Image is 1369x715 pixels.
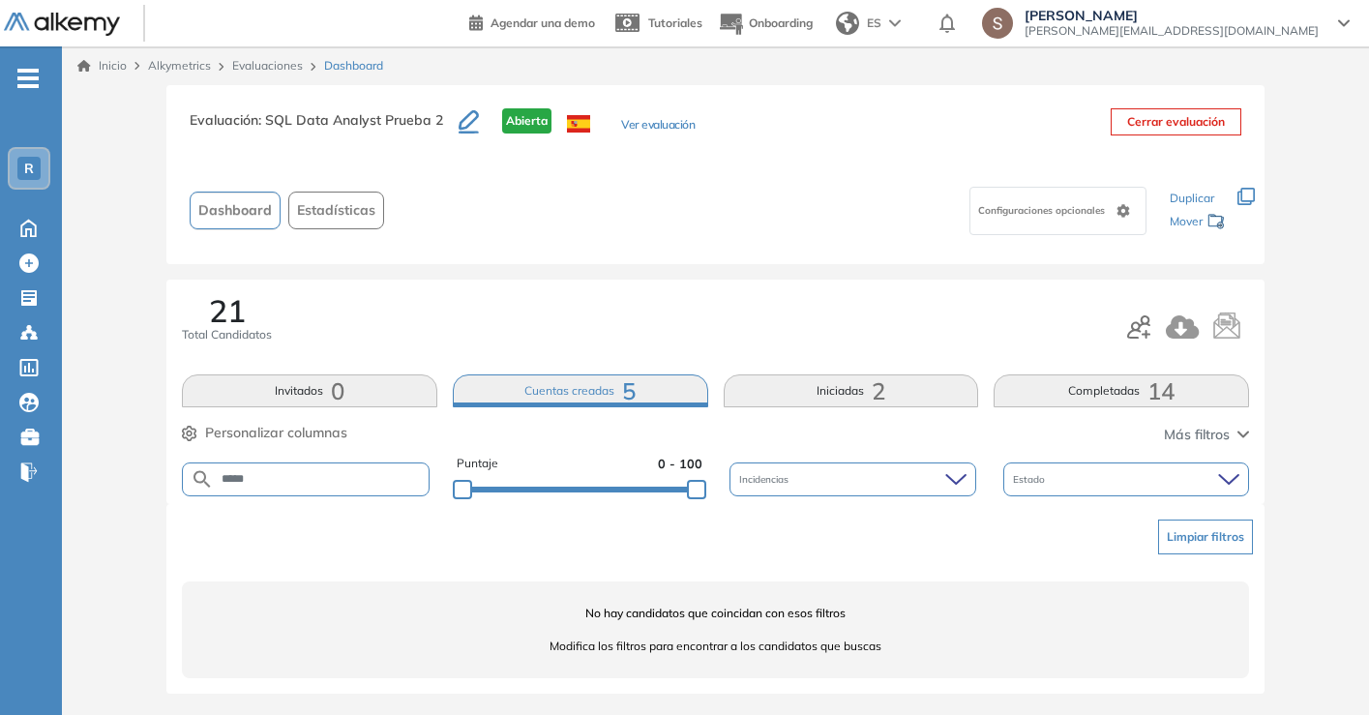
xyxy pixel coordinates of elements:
span: Estadísticas [297,200,375,221]
span: Personalizar columnas [205,423,347,443]
span: Estado [1013,472,1049,487]
div: Incidencias [729,462,975,496]
span: Dashboard [198,200,272,221]
div: Mover [1170,205,1226,241]
button: Onboarding [718,3,813,45]
a: Inicio [77,57,127,74]
button: Más filtros [1164,425,1249,445]
span: Modifica los filtros para encontrar a los candidatos que buscas [182,638,1249,655]
span: Agendar una demo [491,15,595,30]
a: Evaluaciones [232,58,303,73]
span: [PERSON_NAME] [1025,8,1319,23]
span: Dashboard [324,57,383,74]
span: Configuraciones opcionales [978,203,1109,218]
img: world [836,12,859,35]
h3: Evaluación [190,108,459,149]
span: Duplicar [1170,191,1214,205]
img: SEARCH_ALT [191,467,214,492]
button: Invitados0 [182,374,437,407]
span: [PERSON_NAME][EMAIL_ADDRESS][DOMAIN_NAME] [1025,23,1319,39]
span: 0 - 100 [658,455,702,473]
div: Estado [1003,462,1249,496]
span: Alkymetrics [148,58,211,73]
span: Onboarding [749,15,813,30]
button: Cuentas creadas5 [453,374,708,407]
button: Ver evaluación [621,116,695,136]
i: - [17,76,39,80]
span: Puntaje [457,455,498,473]
button: Completadas14 [994,374,1249,407]
span: Más filtros [1164,425,1230,445]
span: Abierta [502,108,551,134]
button: Dashboard [190,192,281,229]
button: Limpiar filtros [1158,520,1253,554]
span: No hay candidatos que coincidan con esos filtros [182,605,1249,622]
span: Total Candidatos [182,326,272,343]
button: Cerrar evaluación [1111,108,1241,135]
img: ESP [567,115,590,133]
span: ES [867,15,881,32]
img: Logo [4,13,120,37]
button: Iniciadas2 [724,374,979,407]
span: 21 [209,295,246,326]
div: Configuraciones opcionales [969,187,1146,235]
span: Incidencias [739,472,792,487]
img: arrow [889,19,901,27]
span: Tutoriales [648,15,702,30]
a: Agendar una demo [469,10,595,33]
span: : SQL Data Analyst Prueba 2 [258,111,443,129]
span: R [24,161,34,176]
button: Estadísticas [288,192,384,229]
button: Personalizar columnas [182,423,347,443]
